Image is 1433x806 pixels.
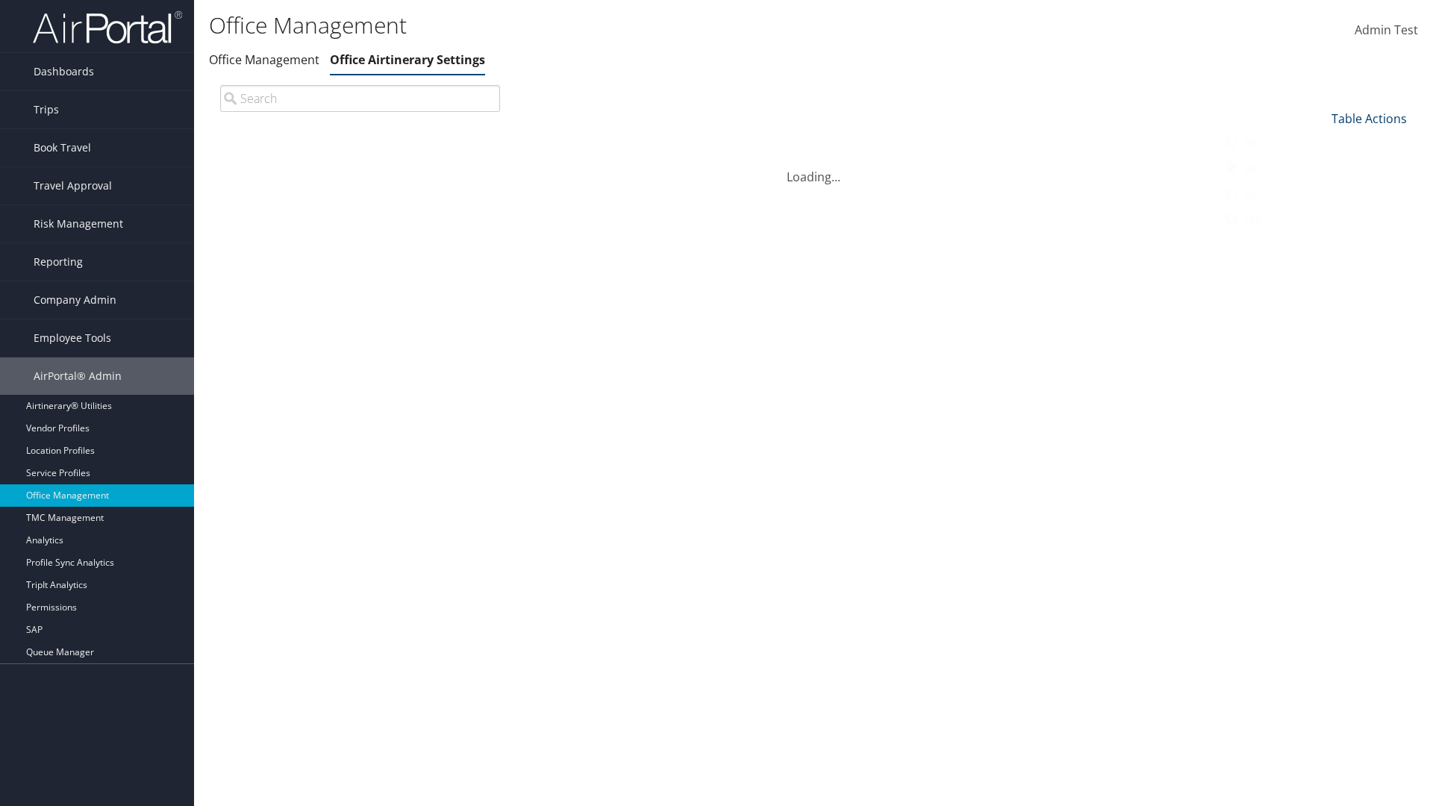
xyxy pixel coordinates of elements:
a: 50 [1221,181,1417,207]
span: Reporting [34,243,83,281]
img: airportal-logo.png [33,10,182,45]
span: Book Travel [34,129,91,166]
a: 100 [1221,207,1417,232]
span: Trips [34,91,59,128]
span: Employee Tools [34,319,111,357]
span: Company Admin [34,281,116,319]
span: Dashboards [34,53,94,90]
span: Travel Approval [34,167,112,204]
a: 10 [1221,131,1417,156]
a: 25 [1221,156,1417,181]
span: Risk Management [34,205,123,243]
span: AirPortal® Admin [34,357,122,395]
